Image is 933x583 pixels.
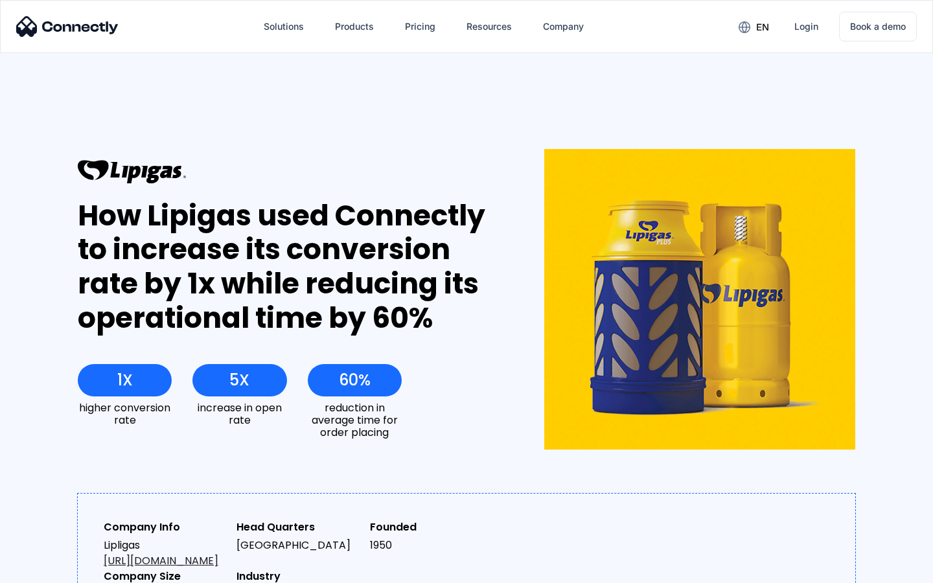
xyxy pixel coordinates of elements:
div: Solutions [253,11,314,42]
div: Lipligas [104,538,226,569]
aside: Language selected: English [13,560,78,578]
div: Resources [456,11,522,42]
div: Founded [370,520,492,535]
div: 5X [229,371,249,389]
div: higher conversion rate [78,402,172,426]
div: en [756,18,769,36]
div: Products [335,17,374,36]
div: Products [325,11,384,42]
img: Connectly Logo [16,16,119,37]
a: Book a demo [839,12,917,41]
div: Company [533,11,594,42]
div: Company [543,17,584,36]
a: Pricing [395,11,446,42]
div: Company Info [104,520,226,535]
a: Login [784,11,829,42]
div: increase in open rate [192,402,286,426]
div: Solutions [264,17,304,36]
div: en [728,17,779,36]
a: [URL][DOMAIN_NAME] [104,553,218,568]
ul: Language list [26,560,78,578]
div: Login [794,17,818,36]
div: Pricing [405,17,435,36]
div: Head Quarters [236,520,359,535]
div: Resources [466,17,512,36]
div: [GEOGRAPHIC_DATA] [236,538,359,553]
div: 1X [117,371,133,389]
div: reduction in average time for order placing [308,402,402,439]
div: How Lipigas used Connectly to increase its conversion rate by 1x while reducing its operational t... [78,199,497,336]
div: 60% [339,371,371,389]
div: 1950 [370,538,492,553]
